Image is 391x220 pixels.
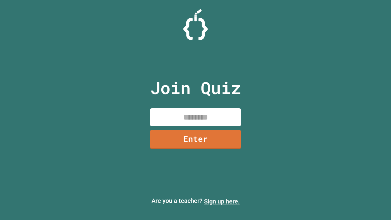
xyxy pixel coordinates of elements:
a: Sign up here. [204,198,240,205]
p: Are you a teacher? [5,196,386,206]
iframe: chat widget [365,196,385,214]
iframe: chat widget [340,169,385,195]
img: Logo.svg [183,9,208,40]
p: Join Quiz [150,75,241,101]
a: Enter [150,130,241,149]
